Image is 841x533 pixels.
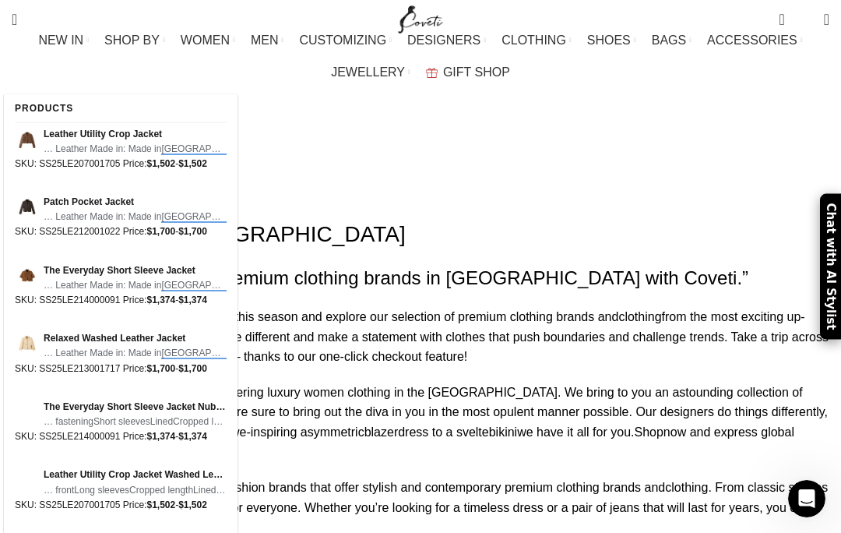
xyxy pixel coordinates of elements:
bdi: 1,374 [146,431,175,442]
bdi: 1,374 [178,295,207,305]
a: Search [4,4,25,35]
span: $ [146,499,152,510]
span: … Leather Made in: Made in Care: Specialist dry clean … [44,142,227,157]
a: The Everyday Short Sleeve Jacket … Leather Made in: Made in[GEOGRAPHIC_DATA]Care: Specialist dry ... [4,263,238,309]
h1: Women Clothing [GEOGRAPHIC_DATA] [12,219,829,249]
a: CLOTHING [501,25,572,56]
span: GIFT SHOP [443,65,510,79]
bdi: 1,700 [178,226,207,237]
bdi: 1,502 [146,158,175,169]
span: Leather Utility Crop Jacket Washed Leather [44,468,227,482]
p: SKU: SS25LE214000091 Price: - [15,429,227,444]
a: MEN [251,25,283,56]
em: [GEOGRAPHIC_DATA] [161,348,259,359]
bdi: 1,502 [178,499,207,510]
p: SKU: SS25LE214000091 Price: - [15,293,227,308]
span: 0 [780,8,792,19]
a: DESIGNERS [407,25,486,56]
span: women premium clothing brands [GEOGRAPHIC_DATA] [279,156,611,169]
a: Shop [634,425,663,439]
span: $ [146,295,152,305]
a: 0 [771,4,792,35]
p: SKU: SS25LE213001717 Price: - [15,362,227,376]
em: [GEOGRAPHIC_DATA] [161,143,259,155]
span: JEWELLERY [331,65,405,79]
div: Products [15,94,73,122]
a: Leather Utility Crop Jacket Washed Leather … frontLong sleevesCropped lengthLined Made inSpeciali... [4,468,238,513]
p: SKU: SS25LE212001022 Price: - [15,224,227,239]
span: … Leather Made in: Made in Care: Specialist dry clean … [44,346,227,361]
img: Leather Utility Crop Jacket [15,127,40,152]
span: SHOES [587,33,631,48]
a: ACCESSORIES [707,25,803,56]
h1: women premium clothing brands [GEOGRAPHIC_DATA] [12,62,829,145]
span: $ [178,295,184,305]
span: Relaxed Washed Leather Jacket [44,331,227,346]
a: Patch Pocket Jacket … Leather Made in: Made in[GEOGRAPHIC_DATA]Care: Specialist dry clean … SKU: ... [4,195,238,240]
span: 0 [800,16,811,27]
span: The Everyday Short Sleeve Jacket [44,263,227,278]
img: GiftBag [426,68,438,78]
iframe: Intercom live chat [788,480,825,517]
img: The Everyday Short Sleeve Jacket Nubuck Leather [15,400,40,425]
h2: “Discover luxury women premium clothing brands in [GEOGRAPHIC_DATA] with Coveti.” [12,265,829,291]
img: Leather Utility Crop Jacket Washed Leather [15,468,40,492]
a: Site logo [395,12,447,25]
em: [GEOGRAPHIC_DATA] [161,280,259,291]
a: Home [230,156,263,169]
a: NEW IN [38,25,89,56]
bdi: 1,374 [146,295,175,305]
a: clothing [665,481,708,494]
a: CUSTOMIZING [299,25,392,56]
p: SKU: SS25LE207001705 Price: - [15,157,227,171]
span: $ [146,431,152,442]
span: $ [146,158,152,169]
bdi: 1,700 [178,363,207,374]
img: Patch Pocket Jacket [15,195,40,220]
span: CLOTHING [501,33,566,48]
span: Patch Pocket Jacket [44,195,227,210]
span: MEN [251,33,279,48]
span: $ [146,226,152,237]
span: $ [178,363,184,374]
a: BAGS [652,25,691,56]
div: My Wishlist [797,4,812,35]
a: Relaxed Washed Leather Jacket … Leather Made in: Made in[GEOGRAPHIC_DATA]Care: Specialist dry cle... [4,331,238,376]
span: BAGS [652,33,686,48]
bdi: 1,502 [146,499,175,510]
span: $ [178,499,184,510]
span: … frontLong sleevesCropped lengthLined Made in Specialist dry clean We … [44,483,227,498]
bdi: 1,502 [178,158,207,169]
bdi: 1,700 [146,226,175,237]
span: $ [178,431,184,442]
p: is your go-to destination for discovering luxury women clothing in the [GEOGRAPHIC_DATA]. We brin... [12,383,829,462]
p: Treat yourself to something truly special this season and explore our selection of premium clothi... [12,307,829,367]
span: $ [146,363,152,374]
a: SHOP BY [104,25,165,56]
span: $ [178,158,184,169]
div: Main navigation [4,25,837,88]
a: SHOES [587,25,636,56]
em: [GEOGRAPHIC_DATA] [161,211,259,223]
a: GIFT SHOP [426,57,510,88]
span: … fasteningShort sleevesLinedCropped length Made in Specialist dry clean We … [44,415,227,429]
img: The Everyday Short Sleeve Jacket [15,263,40,288]
p: SKU: SS25LE207001705 Price: - [15,498,227,513]
span: … Leather Made in: Made in Care: Specialist dry clean … [44,278,227,293]
bdi: 1,700 [146,363,175,374]
a: bikini [489,425,517,439]
span: Leather Utility Crop Jacket [44,127,227,142]
a: The Everyday Short Sleeve Jacket Nubuck Leather … fasteningShort sleevesLinedCropped length Made ... [4,400,238,445]
a: clothing [618,310,661,323]
span: CUSTOMIZING [299,33,386,48]
a: WOMEN [181,25,235,56]
a: blazer [364,425,399,439]
span: NEW IN [38,33,83,48]
span: ACCESSORIES [707,33,797,48]
span: The Everyday Short Sleeve Jacket Nubuck Leather [44,400,227,415]
span: DESIGNERS [407,33,480,48]
a: Leather Utility Crop Jacket … Leather Made in: Made in[GEOGRAPHIC_DATA]Care: Specialist dry clean... [4,127,238,172]
span: WOMEN [181,33,230,48]
span: $ [178,226,184,237]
